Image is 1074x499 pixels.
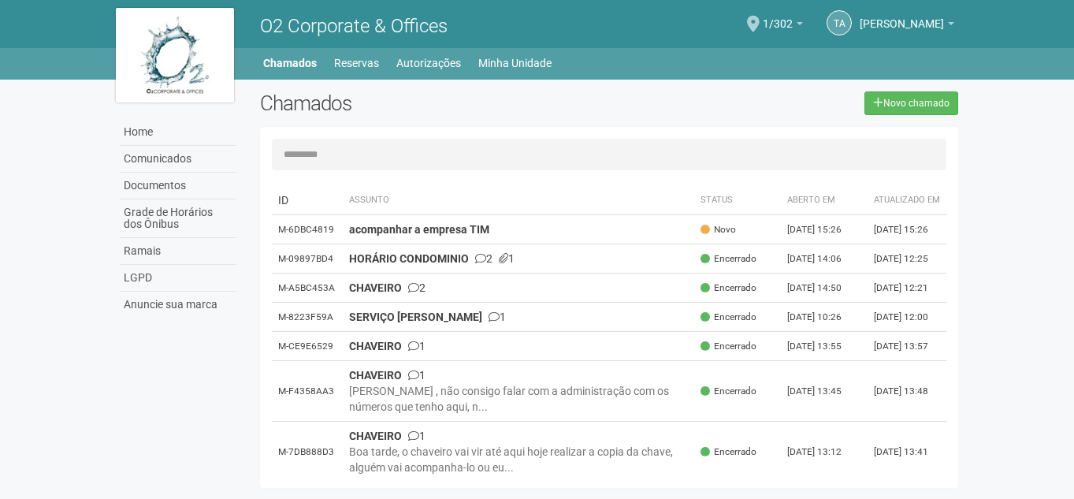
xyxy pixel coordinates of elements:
td: M-7DB888D3 [272,422,343,482]
a: Anuncie sua marca [120,292,236,318]
td: [DATE] 13:55 [781,332,868,361]
a: Autorizações [396,52,461,74]
td: [DATE] 14:50 [781,274,868,303]
td: ID [272,186,343,215]
img: logo.jpg [116,8,234,102]
strong: CHAVEIRO [349,340,402,352]
div: [PERSON_NAME] , não consigo falar com a administração com os números que tenho aqui, n... [349,383,689,415]
strong: acompanhar a empresa TIM [349,223,489,236]
span: Encerrado [701,252,756,266]
strong: HORÁRIO CONDOMINIO [349,252,469,265]
strong: CHAVEIRO [349,281,402,294]
a: Ramais [120,238,236,265]
td: M-A5BC453A [272,274,343,303]
a: Documentos [120,173,236,199]
td: [DATE] 13:12 [781,422,868,482]
strong: SERVIÇO [PERSON_NAME] [349,311,482,323]
a: Grade de Horários dos Ônibus [120,199,236,238]
strong: CHAVEIRO [349,430,402,442]
td: [DATE] 15:26 [781,215,868,244]
th: Assunto [343,186,695,215]
td: M-F4358AA3 [272,361,343,422]
span: Encerrado [701,385,756,398]
td: M-8223F59A [272,303,343,332]
td: [DATE] 13:45 [781,361,868,422]
th: Aberto em [781,186,868,215]
span: 1 [408,369,426,382]
span: 1/302 [763,2,793,30]
a: 1/302 [763,20,803,32]
td: M-6DBC4819 [272,215,343,244]
td: [DATE] 13:57 [868,332,946,361]
td: [DATE] 13:48 [868,361,946,422]
h2: Chamados [260,91,537,115]
td: [DATE] 12:21 [868,274,946,303]
a: TA [827,10,852,35]
a: Home [120,119,236,146]
a: Chamados [263,52,317,74]
strong: CHAVEIRO [349,369,402,382]
th: Atualizado em [868,186,946,215]
span: Encerrado [701,281,756,295]
a: Comunicados [120,146,236,173]
td: [DATE] 14:06 [781,244,868,274]
span: 1 [408,430,426,442]
a: Minha Unidade [478,52,552,74]
span: 2 [408,281,426,294]
td: [DATE] 10:26 [781,303,868,332]
span: Encerrado [701,340,756,353]
span: 1 [499,252,515,265]
span: Encerrado [701,311,756,324]
a: [PERSON_NAME] [860,20,954,32]
span: 1 [489,311,506,323]
span: 1 [408,340,426,352]
td: M-09897BD4 [272,244,343,274]
td: [DATE] 13:41 [868,422,946,482]
td: [DATE] 15:26 [868,215,946,244]
td: M-CE9E6529 [272,332,343,361]
td: [DATE] 12:25 [868,244,946,274]
span: 2 [475,252,492,265]
a: LGPD [120,265,236,292]
th: Status [694,186,781,215]
td: [DATE] 12:00 [868,303,946,332]
span: Novo [701,223,736,236]
div: Boa tarde, o chaveiro vai vir até aqui hoje realizar a copia da chave, alguém vai acompanha-lo ou... [349,444,689,475]
span: Encerrado [701,445,756,459]
a: Novo chamado [864,91,958,115]
a: Reservas [334,52,379,74]
span: Thamiris Abdala [860,2,944,30]
span: O2 Corporate & Offices [260,15,448,37]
